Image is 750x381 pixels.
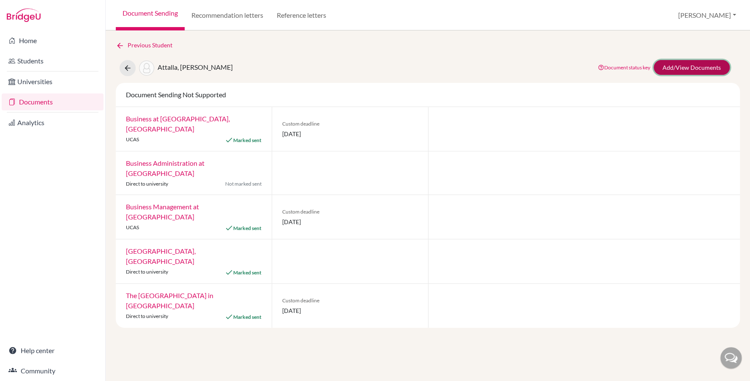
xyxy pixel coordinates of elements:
[2,32,104,49] a: Home
[233,314,262,320] span: Marked sent
[126,159,205,177] a: Business Administration at [GEOGRAPHIC_DATA]
[116,41,179,50] a: Previous Student
[2,362,104,379] a: Community
[598,64,650,71] a: Document status key
[282,120,417,128] span: Custom deadline
[126,136,139,143] span: UCAS
[126,203,199,221] a: Business Management at [GEOGRAPHIC_DATA]
[654,60,730,75] a: Add/View Documents
[282,208,417,216] span: Custom deadline
[126,247,196,265] a: [GEOGRAPHIC_DATA], [GEOGRAPHIC_DATA]
[282,217,417,226] span: [DATE]
[233,137,262,143] span: Marked sent
[282,297,417,304] span: Custom deadline
[126,115,230,133] a: Business at [GEOGRAPHIC_DATA], [GEOGRAPHIC_DATA]
[2,114,104,131] a: Analytics
[233,269,262,276] span: Marked sent
[225,180,262,188] span: Not marked sent
[126,291,213,310] a: The [GEOGRAPHIC_DATA] in [GEOGRAPHIC_DATA]
[2,342,104,359] a: Help center
[126,313,168,319] span: Direct to university
[158,63,233,71] span: Attalla, [PERSON_NAME]
[233,225,262,231] span: Marked sent
[2,73,104,90] a: Universities
[2,93,104,110] a: Documents
[282,129,417,138] span: [DATE]
[282,306,417,315] span: [DATE]
[126,181,168,187] span: Direct to university
[126,224,139,230] span: UCAS
[126,90,226,99] span: Document Sending Not Supported
[126,269,168,275] span: Direct to university
[7,8,41,22] img: Bridge-U
[674,7,740,23] button: [PERSON_NAME]
[19,6,37,14] span: Help
[2,52,104,69] a: Students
